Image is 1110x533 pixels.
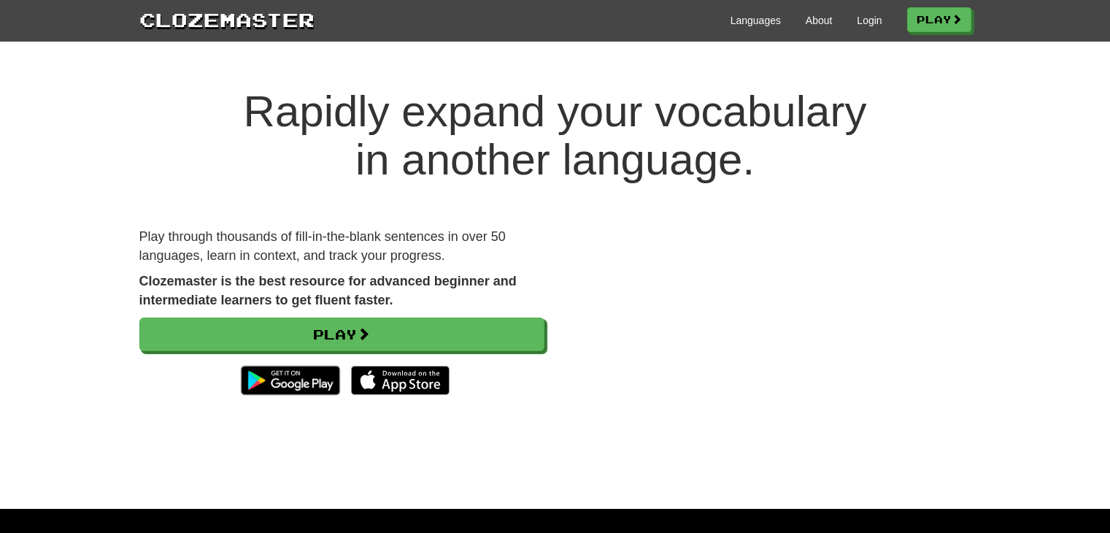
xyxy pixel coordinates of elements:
img: Get it on Google Play [234,358,347,402]
a: About [806,13,833,28]
strong: Clozemaster is the best resource for advanced beginner and intermediate learners to get fluent fa... [139,274,517,307]
a: Languages [731,13,781,28]
img: Download_on_the_App_Store_Badge_US-UK_135x40-25178aeef6eb6b83b96f5f2d004eda3bffbb37122de64afbaef7... [351,366,450,395]
a: Play [907,7,971,32]
p: Play through thousands of fill-in-the-blank sentences in over 50 languages, learn in context, and... [139,228,544,265]
a: Login [857,13,882,28]
a: Play [139,318,544,351]
a: Clozemaster [139,6,315,33]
